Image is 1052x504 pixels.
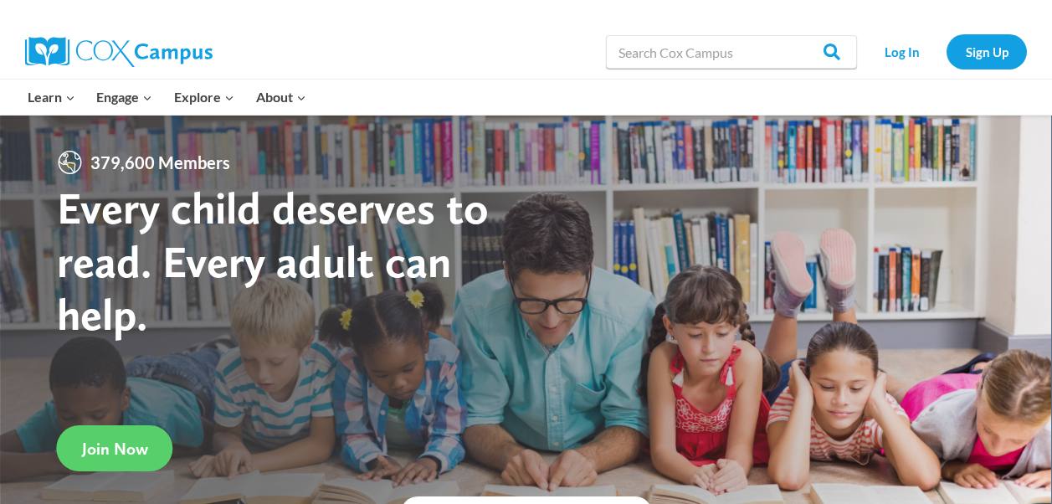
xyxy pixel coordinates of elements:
span: 379,600 Members [84,149,237,176]
a: Log In [865,34,938,69]
span: About [256,86,306,108]
nav: Secondary Navigation [865,34,1027,69]
input: Search Cox Campus [606,35,857,69]
span: Learn [28,86,75,108]
span: Join Now [82,439,148,459]
img: Cox Campus [25,37,213,67]
span: Explore [174,86,234,108]
nav: Primary Navigation [17,80,316,115]
strong: Every child deserves to read. Every adult can help. [57,181,489,341]
a: Sign Up [947,34,1027,69]
span: Engage [96,86,152,108]
a: Join Now [57,425,173,471]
